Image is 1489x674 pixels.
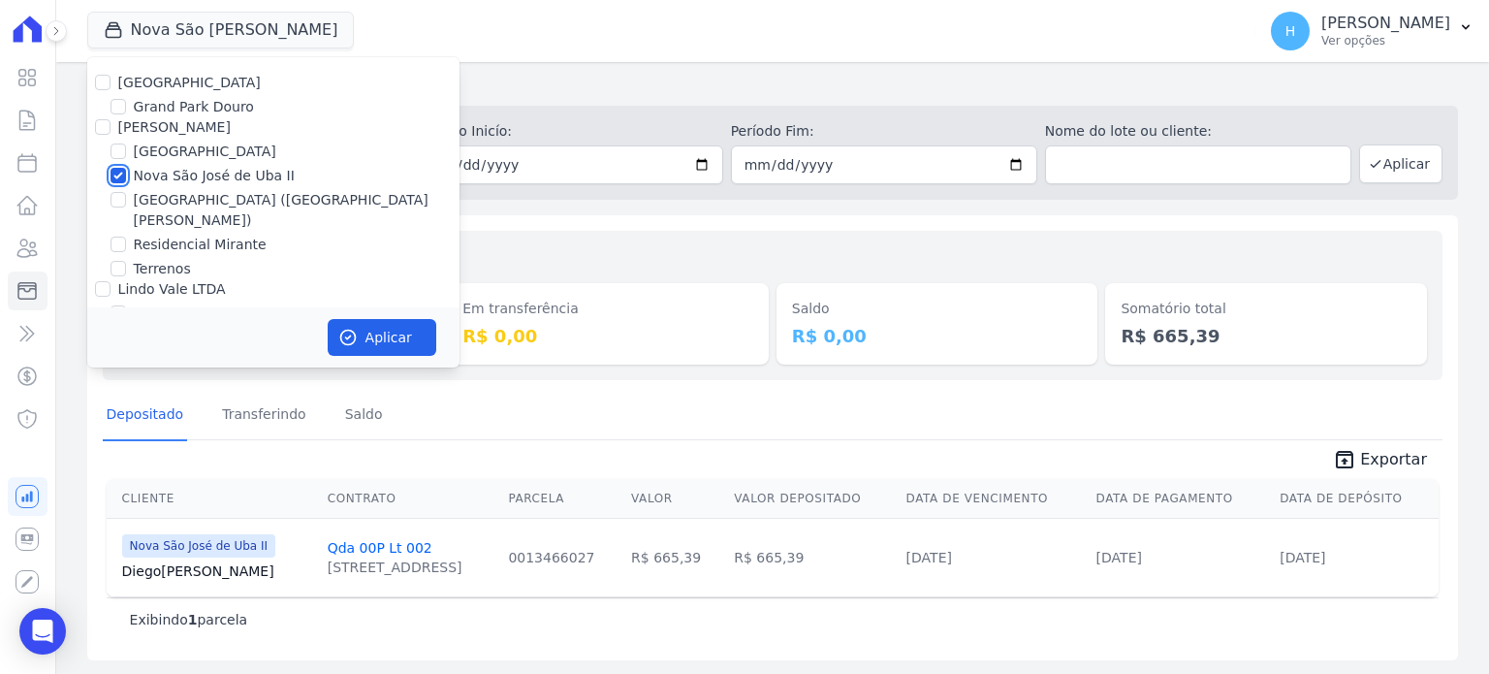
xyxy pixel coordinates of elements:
th: Valor Depositado [726,479,898,519]
label: [GEOGRAPHIC_DATA] ([GEOGRAPHIC_DATA][PERSON_NAME]) [134,190,459,231]
a: Saldo [341,391,387,441]
i: unarchive [1333,448,1356,471]
button: Nova São [PERSON_NAME] [87,12,355,48]
dt: Saldo [792,299,1083,319]
label: Nova São José de Uba II [134,166,295,186]
label: Período Fim: [731,121,1037,142]
dd: R$ 0,00 [792,323,1083,349]
a: 0013466027 [508,550,594,565]
th: Parcela [500,479,623,519]
label: Residencial Mirante [134,235,267,255]
a: Depositado [103,391,188,441]
label: Nome do lote ou cliente: [1045,121,1351,142]
td: R$ 665,39 [623,518,726,596]
button: Aplicar [328,319,436,356]
th: Data de Depósito [1272,479,1439,519]
span: Exportar [1360,448,1427,471]
b: 1 [188,612,198,627]
a: Qda 00P Lt 002 [328,540,432,556]
a: Diego[PERSON_NAME] [122,562,312,581]
a: Transferindo [218,391,310,441]
span: Nova São José de Uba II [122,534,276,558]
div: Open Intercom Messenger [19,608,66,655]
dt: Em transferência [462,299,753,319]
label: Período Inicío: [417,121,723,142]
label: [GEOGRAPHIC_DATA] [134,142,276,162]
label: Grand Park Douro [134,97,254,117]
label: Residencial Lindo Vale [134,304,285,324]
a: [DATE] [1280,550,1325,565]
th: Data de Vencimento [899,479,1089,519]
button: Aplicar [1359,144,1442,183]
span: H [1285,24,1296,38]
label: Terrenos [134,259,191,279]
p: Ver opções [1321,33,1450,48]
th: Contrato [320,479,501,519]
dd: R$ 665,39 [1121,323,1411,349]
th: Data de Pagamento [1089,479,1273,519]
dt: Somatório total [1121,299,1411,319]
a: unarchive Exportar [1317,448,1442,475]
p: [PERSON_NAME] [1321,14,1450,33]
a: [DATE] [906,550,952,565]
h2: Minha Carteira [87,63,1458,98]
a: [DATE] [1096,550,1142,565]
td: R$ 665,39 [726,518,898,596]
div: [STREET_ADDRESS] [328,558,462,577]
label: [GEOGRAPHIC_DATA] [118,75,261,90]
button: H [PERSON_NAME] Ver opções [1255,4,1489,58]
dd: R$ 0,00 [462,323,753,349]
p: Exibindo parcela [130,610,248,629]
th: Cliente [107,479,320,519]
th: Valor [623,479,726,519]
label: [PERSON_NAME] [118,119,231,135]
label: Lindo Vale LTDA [118,281,226,297]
